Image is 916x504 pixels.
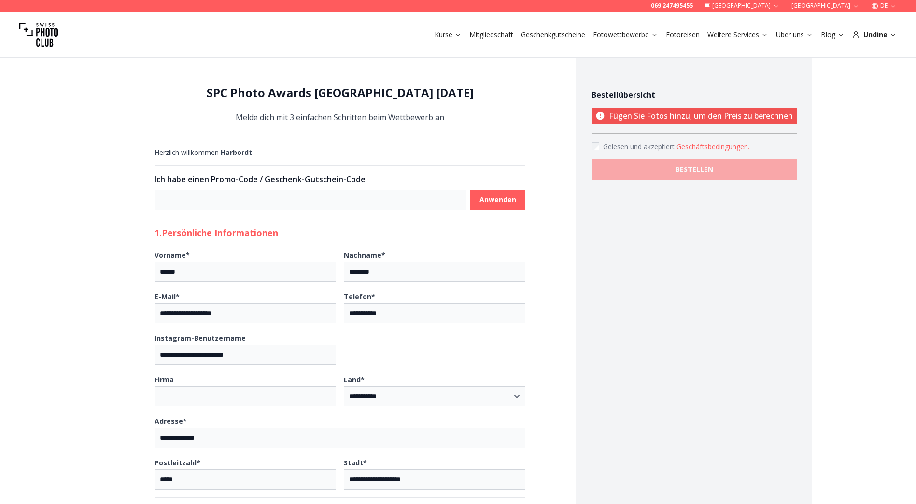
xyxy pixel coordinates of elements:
[662,28,704,42] button: Fotoreisen
[344,469,525,490] input: Stadt*
[592,159,797,180] button: BESTELLEN
[593,30,658,40] a: Fotowettbewerbe
[603,142,676,151] span: Gelesen und akzeptiert
[465,28,517,42] button: Mitgliedschaft
[431,28,465,42] button: Kurse
[155,386,336,406] input: Firma
[666,30,700,40] a: Fotoreisen
[772,28,817,42] button: Über uns
[155,334,246,343] b: Instagram-Benutzername
[155,85,525,100] h1: SPC Photo Awards [GEOGRAPHIC_DATA] [DATE]
[344,375,365,384] b: Land *
[776,30,813,40] a: Über uns
[344,262,525,282] input: Nachname*
[155,251,190,260] b: Vorname *
[704,28,772,42] button: Weitere Services
[589,28,662,42] button: Fotowettbewerbe
[155,375,174,384] b: Firma
[155,303,336,323] input: E-Mail*
[852,30,897,40] div: Undine
[221,148,252,157] b: Harbordt
[155,417,187,426] b: Adresse *
[155,428,525,448] input: Adresse*
[817,28,848,42] button: Blog
[821,30,845,40] a: Blog
[517,28,589,42] button: Geschenkgutscheine
[344,292,375,301] b: Telefon *
[344,458,367,467] b: Stadt *
[155,173,525,185] h3: Ich habe einen Promo-Code / Geschenk-Gutschein-Code
[592,89,797,100] h4: Bestellübersicht
[344,251,385,260] b: Nachname *
[155,85,525,124] div: Melde dich mit 3 einfachen Schritten beim Wettbewerb an
[479,195,516,205] b: Anwenden
[469,30,513,40] a: Mitgliedschaft
[592,108,797,124] p: Fügen Sie Fotos hinzu, um den Preis zu berechnen
[344,303,525,323] input: Telefon*
[651,2,693,10] a: 069 247495455
[19,15,58,54] img: Swiss photo club
[155,458,200,467] b: Postleitzahl *
[155,148,525,157] div: Herzlich willkommen
[155,469,336,490] input: Postleitzahl*
[592,142,599,150] input: Accept terms
[676,165,713,174] b: BESTELLEN
[155,345,336,365] input: Instagram-Benutzername
[155,292,180,301] b: E-Mail *
[155,262,336,282] input: Vorname*
[155,226,525,239] h2: 1. Persönliche Informationen
[676,142,749,152] button: Accept termsGelesen und akzeptiert
[344,386,525,406] select: Land*
[470,190,525,210] button: Anwenden
[521,30,585,40] a: Geschenkgutscheine
[435,30,462,40] a: Kurse
[707,30,768,40] a: Weitere Services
